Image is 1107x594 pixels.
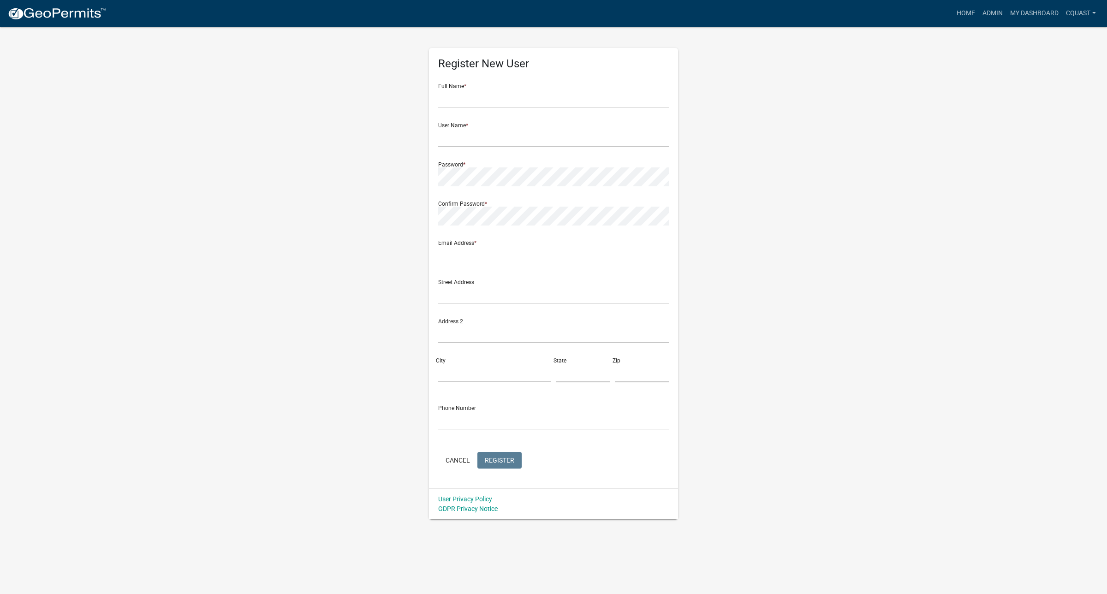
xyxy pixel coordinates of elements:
[1006,5,1062,22] a: My Dashboard
[1062,5,1100,22] a: cquast
[438,57,669,71] h5: Register New User
[438,452,477,469] button: Cancel
[979,5,1006,22] a: Admin
[438,495,492,503] a: User Privacy Policy
[438,505,498,512] a: GDPR Privacy Notice
[477,452,522,469] button: Register
[485,456,514,463] span: Register
[953,5,979,22] a: Home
